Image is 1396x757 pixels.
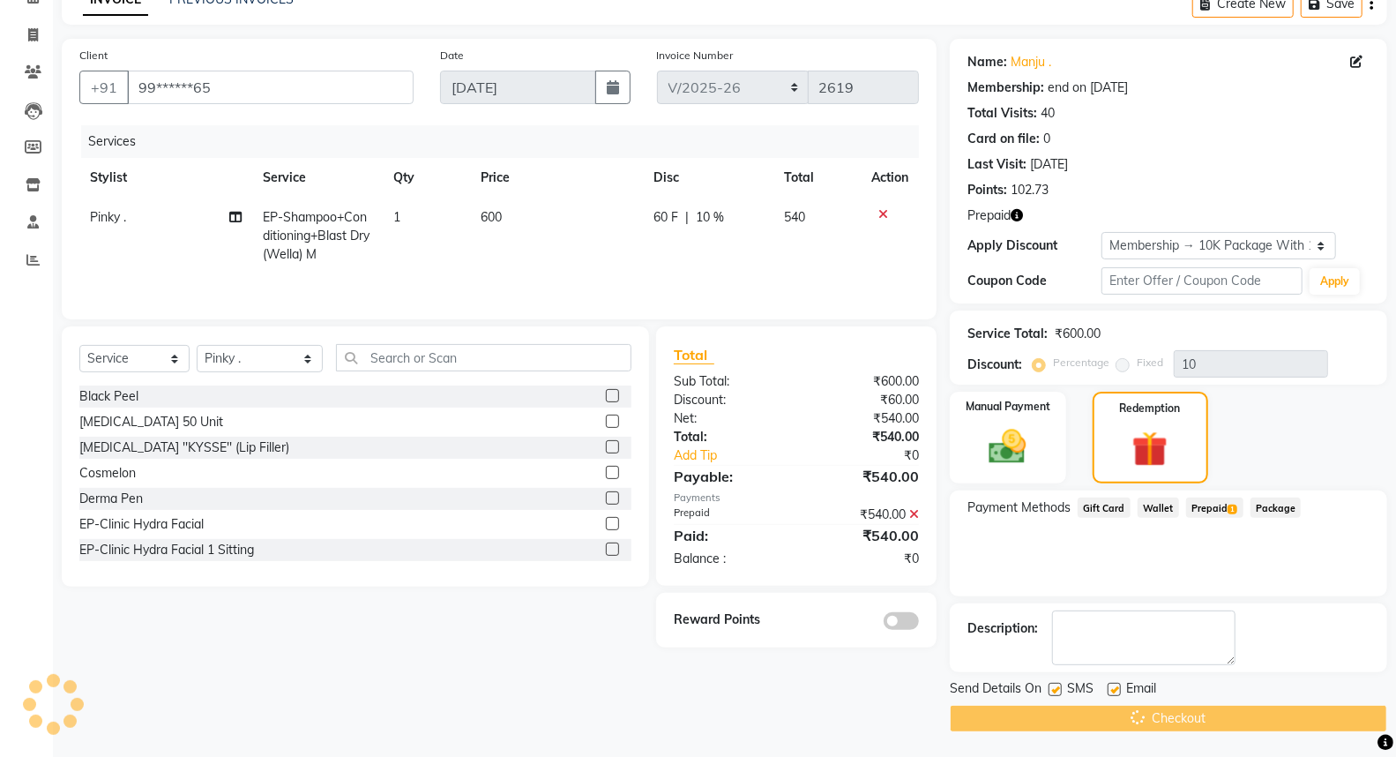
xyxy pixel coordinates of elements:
a: Add Tip [661,446,818,465]
span: EP-Shampoo+Conditioning+Blast Dry (Wella) M [263,209,370,262]
span: Wallet [1138,498,1179,518]
div: 40 [1041,104,1055,123]
span: 540 [784,209,805,225]
div: Discount: [661,391,796,409]
label: Date [440,48,464,64]
div: Last Visit: [967,155,1026,174]
div: ₹600.00 [1055,325,1101,343]
div: ₹600.00 [796,372,932,391]
span: Total [674,346,714,364]
div: ₹540.00 [796,466,932,487]
div: Description: [967,619,1038,638]
div: Payable: [661,466,796,487]
label: Manual Payment [966,399,1050,415]
div: Prepaid [661,506,796,524]
div: Derma Pen [79,490,143,508]
th: Qty [383,158,470,198]
div: ₹540.00 [796,409,932,428]
div: end on [DATE] [1048,79,1128,97]
span: 600 [481,209,502,225]
img: _cash.svg [977,425,1038,468]
div: EP-Clinic Hydra Facial 1 Sitting [79,541,254,559]
label: Fixed [1137,355,1163,371]
span: Send Details On [950,679,1041,701]
span: Email [1126,679,1156,701]
input: Search by Name/Mobile/Email/Code [127,71,414,104]
div: Points: [967,181,1007,199]
div: Total: [661,428,796,446]
th: Disc [643,158,773,198]
div: Paid: [661,525,796,546]
button: Apply [1310,268,1360,295]
span: Package [1250,498,1302,518]
label: Percentage [1053,355,1109,371]
span: Payment Methods [967,498,1071,517]
div: Card on file: [967,130,1040,148]
div: Services [81,125,932,158]
a: Manju . [1011,53,1051,71]
th: Price [470,158,643,198]
div: Payments [674,491,919,506]
span: Pinky . [90,209,126,225]
div: [DATE] [1030,155,1068,174]
button: +91 [79,71,129,104]
span: | [685,208,689,227]
div: Apply Discount [967,236,1101,255]
div: [MEDICAL_DATA] 50 Unit [79,413,223,431]
div: ₹540.00 [796,428,932,446]
div: Balance : [661,550,796,568]
div: [MEDICAL_DATA] ''KYSSE'' (Lip Filler) [79,438,289,457]
div: ₹0 [796,550,932,568]
th: Service [252,158,383,198]
input: Search or Scan [336,344,632,371]
th: Stylist [79,158,252,198]
label: Redemption [1120,401,1181,416]
label: Client [79,48,108,64]
th: Total [773,158,861,198]
span: Prepaid [1186,498,1243,518]
div: Name: [967,53,1007,71]
span: 1 [393,209,400,225]
div: Service Total: [967,325,1048,343]
div: Discount: [967,356,1022,374]
span: Prepaid [967,206,1011,225]
div: 102.73 [1011,181,1049,199]
label: Invoice Number [657,48,734,64]
div: 0 [1043,130,1050,148]
input: Enter Offer / Coupon Code [1101,267,1303,295]
div: EP-Clinic Hydra Facial [79,515,204,534]
span: SMS [1067,679,1094,701]
span: 1 [1228,505,1237,515]
span: Gift Card [1078,498,1131,518]
div: Coupon Code [967,272,1101,290]
div: ₹60.00 [796,391,932,409]
div: ₹0 [819,446,932,465]
div: Membership: [967,79,1044,97]
div: ₹540.00 [796,506,932,524]
span: 60 F [653,208,678,227]
div: Reward Points [661,611,796,630]
div: ₹540.00 [796,525,932,546]
div: Sub Total: [661,372,796,391]
div: Net: [661,409,796,428]
span: 10 % [696,208,724,227]
img: _gift.svg [1121,427,1179,471]
div: Cosmelon [79,464,136,483]
div: Total Visits: [967,104,1037,123]
div: Black Peel [79,387,138,406]
th: Action [861,158,919,198]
